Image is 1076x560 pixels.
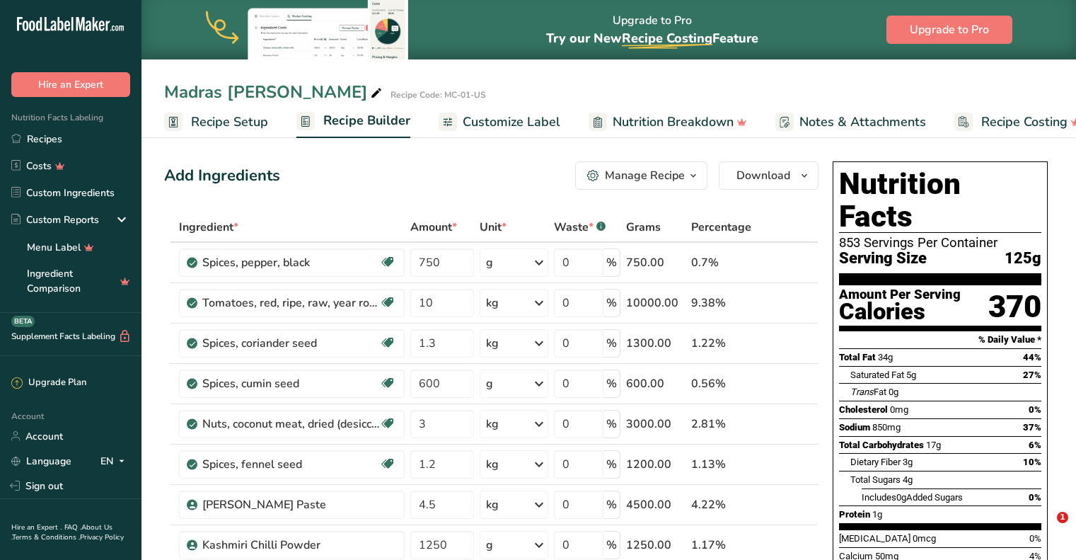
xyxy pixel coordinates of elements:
[202,295,379,312] div: Tomatoes, red, ripe, raw, year round average
[691,375,751,392] div: 0.56%
[850,370,904,380] span: Saturated Fat
[872,509,882,520] span: 1g
[546,30,758,47] span: Try our New Feature
[605,167,685,184] div: Manage Recipe
[719,161,818,190] button: Download
[981,113,1068,132] span: Recipe Costing
[12,532,80,542] a: Terms & Conditions .
[622,30,712,47] span: Recipe Costing
[202,456,379,473] div: Spices, fennel seed
[11,449,71,474] a: Language
[202,496,379,513] div: [PERSON_NAME] Paste
[202,335,379,352] div: Spices, coriander seed
[886,16,1012,44] button: Upgrade to Pro
[736,167,790,184] span: Download
[926,440,941,450] span: 17g
[626,375,685,392] div: 600.00
[691,416,751,433] div: 2.81%
[839,404,888,415] span: Cholesterol
[1029,404,1041,415] span: 0%
[691,496,751,513] div: 4.22%
[486,456,499,473] div: kg
[463,113,560,132] span: Customize Label
[850,387,874,397] i: Trans
[554,219,606,236] div: Waste
[626,456,685,473] div: 1200.00
[839,288,961,302] div: Amount Per Serving
[11,316,35,327] div: BETA
[839,331,1041,348] section: % Daily Value *
[839,533,910,544] span: [MEDICAL_DATA]
[486,254,493,271] div: g
[486,335,499,352] div: kg
[164,164,280,188] div: Add Ingredients
[1023,422,1041,433] span: 37%
[626,537,685,554] div: 1250.00
[486,375,493,392] div: g
[839,168,1041,233] h1: Nutrition Facts
[626,295,685,312] div: 10000.00
[1023,457,1041,467] span: 10%
[889,387,898,397] span: 0g
[691,295,751,312] div: 9.38%
[878,352,893,362] span: 34g
[839,352,876,362] span: Total Fat
[480,219,507,236] span: Unit
[202,375,379,392] div: Spices, cumin seed
[799,113,926,132] span: Notes & Attachments
[202,416,379,433] div: Nuts, coconut meat, dried (desiccated), sweetened, flaked, packaged
[179,219,238,236] span: Ingredient
[164,106,268,138] a: Recipe Setup
[164,79,385,105] div: Madras [PERSON_NAME]
[691,335,751,352] div: 1.22%
[1005,250,1041,268] span: 125g
[1028,512,1062,546] iframe: Intercom live chat
[850,387,886,397] span: Fat
[410,219,457,236] span: Amount
[850,474,901,485] span: Total Sugars
[202,537,379,554] div: Kashmiri Chilli Powder
[11,212,99,227] div: Custom Reports
[839,250,927,268] span: Serving Size
[1023,370,1041,380] span: 27%
[1023,352,1041,362] span: 44%
[64,522,81,532] a: FAQ .
[913,533,936,544] span: 0mcg
[903,474,913,485] span: 4g
[691,537,751,554] div: 1.17%
[839,440,924,450] span: Total Carbohydrates
[626,219,661,236] span: Grams
[486,496,499,513] div: kg
[691,254,751,271] div: 0.7%
[11,72,130,97] button: Hire an Expert
[626,254,685,271] div: 750.00
[890,404,908,415] span: 0mg
[626,335,685,352] div: 1300.00
[575,161,707,190] button: Manage Recipe
[391,88,486,101] div: Recipe Code: MC-01-US
[1029,440,1041,450] span: 6%
[903,457,913,467] span: 3g
[546,1,758,59] div: Upgrade to Pro
[613,113,734,132] span: Nutrition Breakdown
[839,302,961,322] div: Calories
[1029,492,1041,503] span: 0%
[11,522,62,532] a: Hire an Expert .
[80,532,124,542] a: Privacy Policy
[691,219,751,236] span: Percentage
[839,236,1041,250] div: 853 Servings Per Container
[589,106,747,138] a: Nutrition Breakdown
[862,492,963,503] span: Includes Added Sugars
[202,254,379,271] div: Spices, pepper, black
[191,113,268,132] span: Recipe Setup
[839,422,870,433] span: Sodium
[626,496,685,513] div: 4500.00
[896,492,906,503] span: 0g
[775,106,926,138] a: Notes & Attachments
[486,295,499,312] div: kg
[439,106,560,138] a: Customize Label
[850,457,901,467] span: Dietary Fiber
[11,522,112,542] a: About Us .
[323,111,410,130] span: Recipe Builder
[1057,512,1068,523] span: 1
